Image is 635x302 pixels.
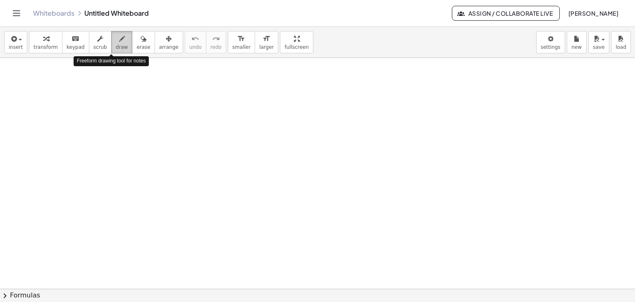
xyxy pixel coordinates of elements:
a: Whiteboards [33,9,74,17]
button: format_sizesmaller [228,31,255,53]
button: Toggle navigation [10,7,23,20]
span: larger [259,44,274,50]
span: load [616,44,626,50]
span: [PERSON_NAME] [568,10,618,17]
span: fullscreen [284,44,308,50]
button: fullscreen [280,31,313,53]
button: insert [4,31,27,53]
div: Freeform drawing tool for notes [74,56,149,66]
button: undoundo [185,31,206,53]
button: redoredo [206,31,226,53]
span: save [593,44,604,50]
span: erase [136,44,150,50]
button: draw [111,31,133,53]
span: settings [541,44,561,50]
button: [PERSON_NAME] [561,6,625,21]
i: format_size [263,34,270,44]
button: save [588,31,609,53]
span: undo [189,44,202,50]
span: insert [9,44,23,50]
i: keyboard [72,34,79,44]
button: settings [536,31,565,53]
button: scrub [89,31,112,53]
button: erase [132,31,155,53]
span: keypad [67,44,85,50]
span: draw [116,44,128,50]
i: undo [191,34,199,44]
button: arrange [155,31,183,53]
button: format_sizelarger [255,31,278,53]
span: arrange [159,44,179,50]
i: redo [212,34,220,44]
button: new [567,31,587,53]
button: Assign / Collaborate Live [452,6,560,21]
button: keyboardkeypad [62,31,89,53]
span: Assign / Collaborate Live [459,10,553,17]
i: format_size [237,34,245,44]
span: redo [210,44,222,50]
button: load [611,31,631,53]
span: transform [33,44,58,50]
span: smaller [232,44,251,50]
span: new [571,44,582,50]
span: scrub [93,44,107,50]
button: transform [29,31,62,53]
